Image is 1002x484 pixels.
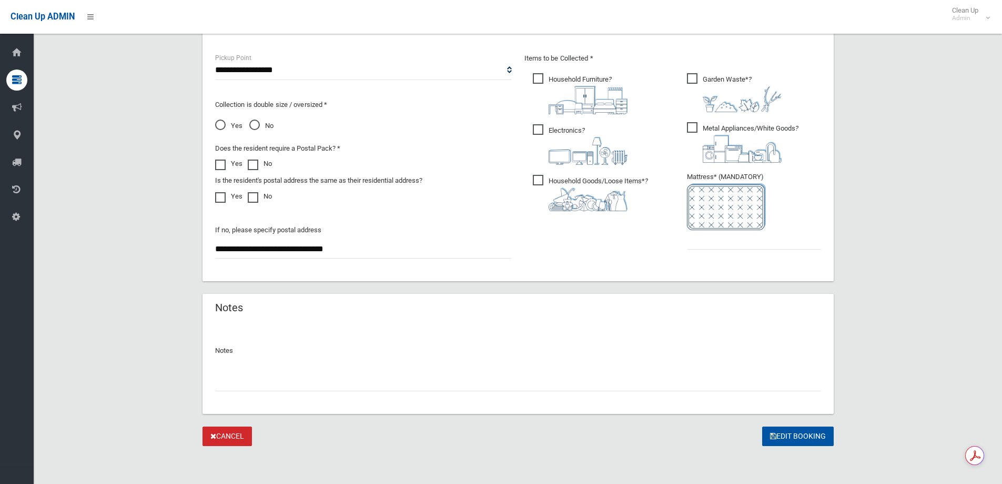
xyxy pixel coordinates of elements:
img: b13cc3517677393f34c0a387616ef184.png [549,187,627,211]
small: Admin [952,14,978,22]
label: Does the resident require a Postal Pack? * [215,142,340,155]
p: Items to be Collected * [524,52,821,65]
span: Clean Up ADMIN [11,12,75,22]
span: Metal Appliances/White Goods [687,122,798,163]
span: Household Goods/Loose Items* [533,175,648,211]
img: 394712a680b73dbc3d2a6a3a7ffe5a07.png [549,137,627,165]
i: ? [549,75,627,114]
label: No [248,157,272,170]
span: Garden Waste* [687,73,782,112]
span: Electronics [533,124,627,165]
p: Notes [215,344,821,357]
img: 4fd8a5c772b2c999c83690221e5242e0.png [703,86,782,112]
label: Is the resident's postal address the same as their residential address? [215,174,422,187]
img: e7408bece873d2c1783593a074e5cb2f.png [687,183,766,230]
span: Mattress* (MANDATORY) [687,173,821,230]
img: 36c1b0289cb1767239cdd3de9e694f19.png [703,135,782,163]
label: Yes [215,157,242,170]
img: aa9efdbe659d29b613fca23ba79d85cb.png [549,86,627,114]
span: Household Furniture [533,73,627,114]
label: If no, please specify postal address [215,224,321,236]
i: ? [549,177,648,211]
span: Yes [215,120,242,132]
i: ? [703,124,798,163]
a: Cancel [203,427,252,446]
label: No [248,190,272,203]
span: Clean Up [947,6,989,22]
p: Collection is double size / oversized * [215,98,512,111]
i: ? [549,126,627,165]
span: No [249,120,274,132]
i: ? [703,75,782,112]
label: Yes [215,190,242,203]
button: Edit Booking [762,427,834,446]
header: Notes [203,298,256,318]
